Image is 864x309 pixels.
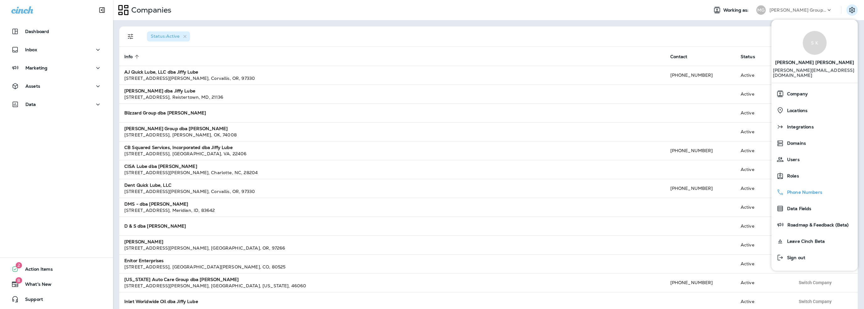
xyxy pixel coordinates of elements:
td: Active [736,66,790,85]
strong: [PERSON_NAME] [124,239,163,245]
button: Collapse Sidebar [93,4,111,16]
button: Sign out [771,249,858,266]
div: [STREET_ADDRESS][PERSON_NAME] , Charlotte , NC , 28204 [124,169,660,176]
div: [STREET_ADDRESS] , [GEOGRAPHIC_DATA] , VA , 22406 [124,151,660,157]
button: Settings [846,4,858,16]
div: [STREET_ADDRESS][PERSON_NAME] , Corvallis , OR , 97330 [124,75,660,81]
button: 2Action Items [6,263,107,275]
span: 2 [16,262,22,268]
button: Roles [771,168,858,184]
strong: CB Squared Services, Incorporated dba Jiffy Lube [124,145,233,150]
strong: D & S dba [PERSON_NAME] [124,223,186,229]
span: Domains [784,141,806,146]
td: Active [736,160,790,179]
span: Contact [670,54,696,59]
p: Companies [129,5,171,15]
strong: Enitor Enterprises [124,258,164,263]
td: Active [736,179,790,198]
span: [PERSON_NAME] [PERSON_NAME] [775,55,854,68]
span: Info [124,54,141,59]
span: Status : Active [151,33,180,39]
p: Assets [25,84,40,89]
strong: Blizzard Group dba [PERSON_NAME] [124,110,206,116]
strong: CISA Lube dba [PERSON_NAME] [124,163,197,169]
span: 8 [15,277,22,284]
strong: AJ Quick Lube, LLC dba Jiffy Lube [124,69,198,75]
p: Dashboard [25,29,49,34]
div: Status:Active [147,31,190,41]
button: Dashboard [6,25,107,38]
a: Users [774,153,855,166]
span: Support [19,297,43,304]
a: Phone Numbers [774,186,855,198]
td: Active [736,85,790,103]
button: Leave Cinch Beta [771,233,858,249]
button: Phone Numbers [771,184,858,200]
p: [PERSON_NAME] Group dba [PERSON_NAME] [769,8,826,13]
td: Active [736,103,790,122]
td: [PHONE_NUMBER] [665,141,736,160]
strong: [PERSON_NAME] Group dba [PERSON_NAME] [124,126,228,131]
button: Switch Company [795,297,835,306]
a: Data Fields [774,202,855,215]
button: Domains [771,135,858,151]
strong: Inlet Worldwide Oil dba Jiffy Lube [124,299,198,304]
p: [PERSON_NAME][EMAIL_ADDRESS][DOMAIN_NAME] [773,68,856,83]
span: Info [124,54,133,59]
button: Inbox [6,43,107,56]
a: Locations [774,104,855,117]
button: Assets [6,80,107,92]
td: [PHONE_NUMBER] [665,179,736,198]
span: Working as: [723,8,750,13]
a: Integrations [774,120,855,133]
div: [STREET_ADDRESS][PERSON_NAME] , [GEOGRAPHIC_DATA] , [US_STATE] , 46060 [124,283,660,289]
span: Contact [670,54,688,59]
button: Roadmap & Feedback (Beta) [771,217,858,233]
td: Active [736,273,790,292]
a: Roadmap & Feedback (Beta) [774,218,855,231]
button: Data Fields [771,200,858,217]
button: Marketing [6,62,107,74]
button: 8What's New [6,278,107,290]
span: What's New [19,282,51,289]
span: Status [741,54,755,59]
button: Filters [124,30,137,43]
div: [STREET_ADDRESS][PERSON_NAME] , [GEOGRAPHIC_DATA] , OR , 97266 [124,245,660,251]
span: Data Fields [784,206,812,212]
div: [STREET_ADDRESS] , [GEOGRAPHIC_DATA][PERSON_NAME] , CO , 80525 [124,264,660,270]
p: Data [25,102,36,107]
div: MG [756,5,766,15]
span: Locations [784,108,807,113]
button: Users [771,151,858,168]
strong: DMS - dba [PERSON_NAME] [124,201,188,207]
td: Active [736,141,790,160]
strong: [US_STATE] Auto Care Group dba [PERSON_NAME] [124,277,239,282]
button: Locations [771,102,858,119]
span: Action Items [19,267,53,274]
span: Roles [784,174,799,179]
td: Active [736,254,790,273]
div: [STREET_ADDRESS][PERSON_NAME] , Corvallis , OR , 97330 [124,188,660,195]
div: [STREET_ADDRESS] , Meridian , ID , 83642 [124,207,660,213]
td: Active [736,217,790,235]
td: Active [736,122,790,141]
button: Company [771,86,858,102]
div: S K [803,31,827,55]
span: Sign out [784,255,805,261]
span: Leave Cinch Beta [784,239,825,244]
td: Active [736,235,790,254]
strong: Dent Quick Lube, LLC [124,182,171,188]
p: Marketing [25,65,47,70]
div: [STREET_ADDRESS] , [PERSON_NAME] , OK , 74008 [124,132,660,138]
a: S K[PERSON_NAME] [PERSON_NAME] [PERSON_NAME][EMAIL_ADDRESS][DOMAIN_NAME] [771,25,858,83]
span: Status [741,54,763,59]
button: Switch Company [795,278,835,287]
span: Phone Numbers [784,190,822,195]
button: Support [6,293,107,306]
td: [PHONE_NUMBER] [665,273,736,292]
span: Users [784,157,800,163]
span: Roadmap & Feedback (Beta) [784,223,849,228]
span: Company [784,91,808,97]
button: Data [6,98,107,111]
div: [STREET_ADDRESS] , Reistertown , MD , 21136 [124,94,660,100]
